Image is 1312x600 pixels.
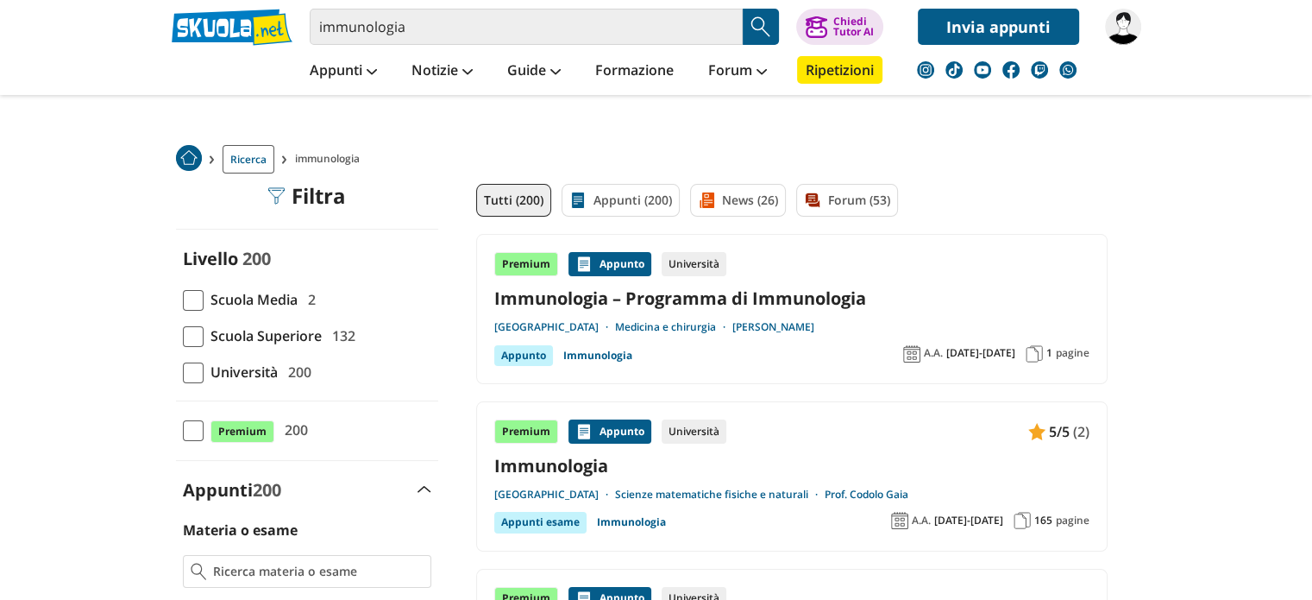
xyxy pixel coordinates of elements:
img: Ricerca materia o esame [191,563,207,580]
span: 200 [281,361,311,383]
span: 1 [1046,346,1052,360]
div: Appunto [494,345,553,366]
a: Invia appunti [918,9,1079,45]
img: News filtro contenuto [698,192,715,209]
img: Pagine [1026,345,1043,363]
a: [PERSON_NAME] [732,320,814,334]
img: Anno accademico [903,345,920,363]
div: Premium [494,252,558,276]
img: Home [176,145,202,171]
span: Premium [210,420,274,443]
a: Immunologia [494,454,1089,477]
span: pagine [1056,514,1089,527]
div: Appunto [568,420,651,444]
img: Forum filtro contenuto [804,192,821,209]
label: Appunti [183,478,281,502]
span: 132 [325,325,355,347]
span: 2 [301,288,316,311]
input: Cerca appunti, riassunti o versioni [310,9,743,45]
span: Scuola Media [204,288,298,311]
img: tiktok [945,61,963,79]
span: [DATE]-[DATE] [934,514,1003,527]
div: Premium [494,420,558,444]
div: Appunto [568,252,651,276]
a: Forum (53) [796,184,898,217]
img: Appunti contenuto [575,256,593,273]
div: Chiedi Tutor AI [832,16,873,37]
div: Università [662,252,726,276]
a: Appunti [305,56,381,87]
span: Università [204,361,278,383]
span: A.A. [924,346,943,360]
img: Appunti filtro contenuto [569,192,587,209]
div: Università [662,420,726,444]
span: [DATE]-[DATE] [946,346,1015,360]
a: Medicina e chirurgia [615,320,732,334]
span: immunologia [295,145,367,174]
span: (2) [1073,420,1089,443]
a: Immunologia – Programma di Immunologia [494,287,1089,310]
a: Home [176,145,202,174]
div: Filtra [267,184,346,208]
a: Notizie [407,56,477,87]
input: Ricerca materia o esame [213,563,423,580]
a: Appunti (200) [562,184,680,217]
a: [GEOGRAPHIC_DATA] [494,488,615,502]
span: Scuola Superiore [204,325,322,347]
a: Immunologia [563,345,632,366]
a: [GEOGRAPHIC_DATA] [494,320,615,334]
a: Guide [503,56,565,87]
span: 200 [253,478,281,502]
img: Anno accademico [891,512,908,529]
img: twitch [1031,61,1048,79]
span: 5/5 [1049,420,1070,443]
a: Formazione [591,56,678,87]
a: Ripetizioni [797,56,882,84]
img: Cerca appunti, riassunti o versioni [748,14,774,40]
span: 165 [1034,514,1052,527]
span: 200 [242,247,271,270]
a: Tutti (200) [476,184,551,217]
a: Forum [704,56,771,87]
img: Apri e chiudi sezione [417,486,431,493]
a: Immunologia [597,512,666,533]
img: instagram [917,61,934,79]
img: Filtra filtri mobile [267,187,285,205]
img: Claudiapet [1105,9,1141,45]
a: News (26) [690,184,786,217]
label: Materia o esame [183,521,298,540]
span: pagine [1056,346,1089,360]
a: Ricerca [223,145,274,174]
div: Appunti esame [494,512,587,533]
span: 200 [278,419,308,441]
button: Search Button [743,9,779,45]
a: Scienze matematiche fisiche e naturali [615,488,825,502]
button: ChiediTutor AI [796,9,883,45]
span: A.A. [912,514,931,527]
img: youtube [974,61,991,79]
img: Appunti contenuto [575,423,593,440]
a: Prof. Codolo Gaia [825,488,908,502]
label: Livello [183,247,238,270]
img: Appunti contenuto [1028,423,1045,440]
img: Pagine [1014,512,1031,529]
img: facebook [1002,61,1020,79]
img: WhatsApp [1059,61,1077,79]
